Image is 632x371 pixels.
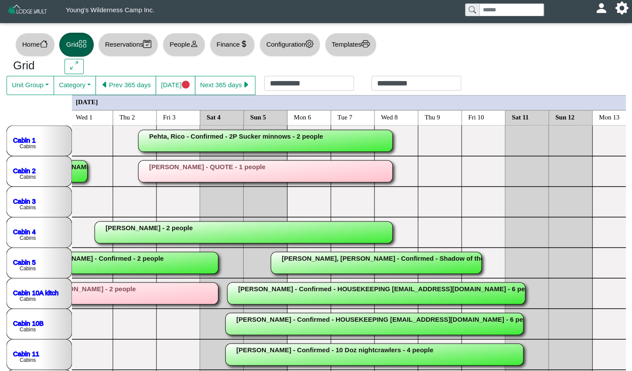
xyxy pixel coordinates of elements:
text: Cabins [20,296,36,302]
text: Wed 8 [381,113,398,120]
a: Cabin 5 [13,258,36,265]
text: [DATE] [76,98,98,105]
button: Configurationgear [259,33,320,57]
text: Fri 10 [468,113,484,120]
text: Thu 2 [119,113,135,120]
button: Homehouse [15,33,55,57]
a: Cabin 2 [13,167,36,174]
text: Cabins [20,235,36,241]
a: Cabin 3 [13,197,36,204]
input: Check in [264,76,354,91]
text: Mon 6 [294,113,311,120]
svg: grid [78,40,87,48]
button: arrows angle expand [65,59,83,75]
button: Category [54,76,96,95]
a: Cabin 11 [13,350,39,357]
button: Peopleperson [163,33,205,57]
text: Wed 1 [76,113,92,120]
text: Sun 12 [555,113,574,120]
button: Templatesprinter [325,33,377,57]
text: Cabins [20,204,36,211]
text: Fri 3 [163,113,176,120]
text: Cabins [20,357,36,363]
input: Check out [371,76,461,91]
svg: gear [305,40,313,48]
button: Gridgrid [59,33,94,57]
text: Sat 11 [512,113,529,120]
svg: caret right fill [242,81,250,89]
svg: printer [361,40,370,48]
text: Sat 4 [207,113,221,120]
svg: caret left fill [101,81,109,89]
svg: arrows angle expand [70,61,78,70]
button: Reservationscalendar2 check [98,33,158,57]
text: Cabins [20,174,36,180]
svg: circle fill [182,81,190,89]
button: Financecurrency dollar [210,33,255,57]
svg: currency dollar [240,40,248,48]
button: Next 365 dayscaret right fill [195,76,255,95]
text: Tue 7 [337,113,353,120]
svg: person [190,40,198,48]
svg: gear fill [618,5,625,11]
svg: search [469,6,476,13]
text: Cabins [20,143,36,150]
button: [DATE]circle fill [156,76,195,95]
h3: Grid [13,59,51,73]
svg: calendar2 check [143,40,151,48]
a: Cabin 1 [13,136,36,143]
a: Cabin 4 [13,228,36,235]
text: Thu 9 [425,113,440,120]
button: Unit Group [7,76,54,95]
text: Cabins [20,265,36,272]
button: caret left fillPrev 365 days [95,76,156,95]
a: Cabin 10B [13,319,44,327]
text: Sun 5 [250,113,266,120]
text: Cabins [20,327,36,333]
svg: person fill [598,5,605,11]
a: Cabin 10A kitch [13,289,58,296]
img: Z [7,3,48,19]
svg: house [40,40,48,48]
text: Mon 13 [599,113,619,120]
